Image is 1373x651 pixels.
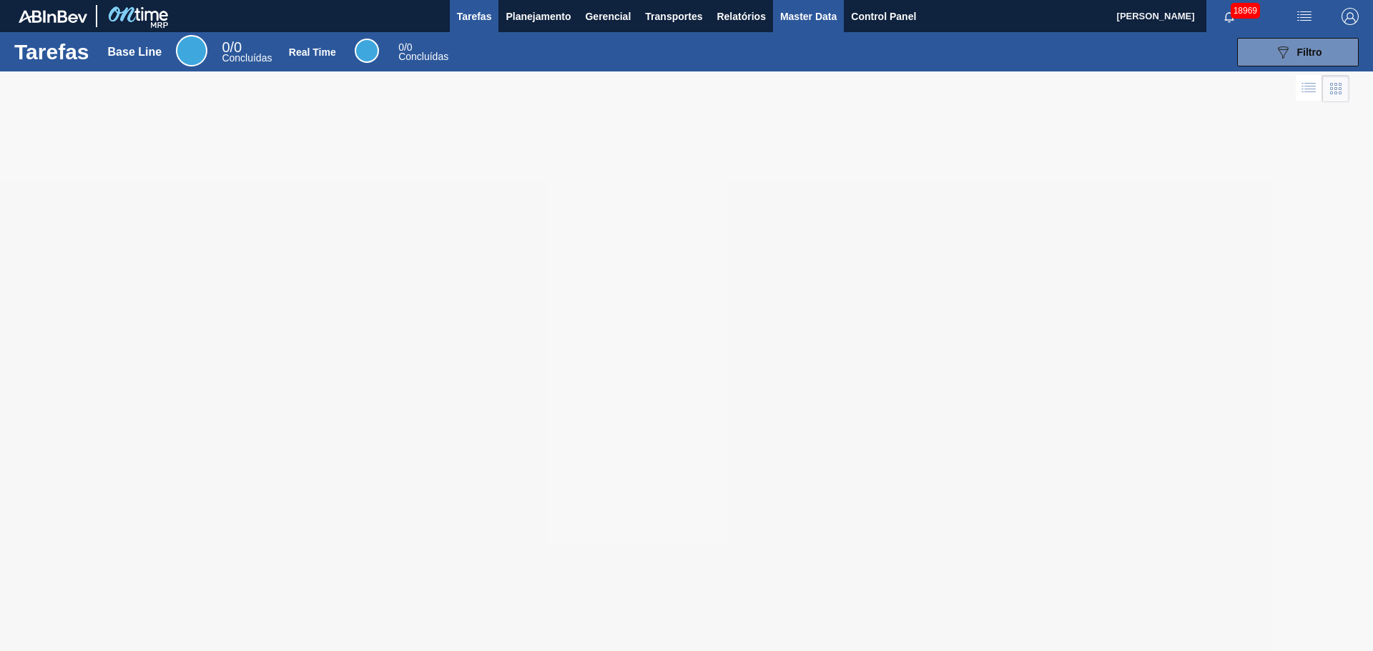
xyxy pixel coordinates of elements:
div: Real Time [289,46,336,58]
img: userActions [1296,8,1313,25]
div: Base Line [176,35,207,66]
span: Concluídas [398,51,448,62]
div: Real Time [398,43,448,61]
div: Real Time [355,39,379,63]
span: 0 [398,41,404,53]
button: Filtro [1237,38,1359,66]
span: 18969 [1231,3,1260,19]
div: Base Line [108,46,162,59]
span: Master Data [780,8,837,25]
span: / 0 [222,39,242,55]
span: Planejamento [506,8,571,25]
span: 0 [222,39,230,55]
span: Filtro [1297,46,1322,58]
img: TNhmsLtSVTkK8tSr43FrP2fwEKptu5GPRR3wAAAABJRU5ErkJggg== [19,10,87,23]
img: Logout [1342,8,1359,25]
span: Control Panel [851,8,916,25]
h1: Tarefas [14,44,89,60]
span: Relatórios [717,8,765,25]
div: Base Line [222,41,272,63]
span: Tarefas [457,8,492,25]
span: / 0 [398,41,412,53]
button: Notificações [1206,6,1252,26]
span: Gerencial [585,8,631,25]
span: Transportes [645,8,702,25]
span: Concluídas [222,52,272,64]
